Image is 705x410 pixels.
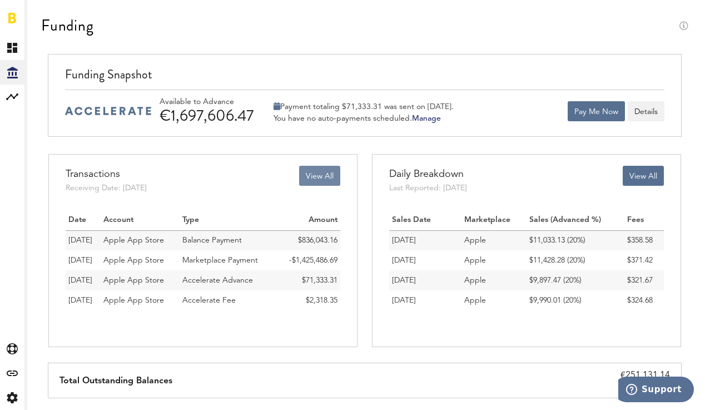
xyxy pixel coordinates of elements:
div: Funding [41,17,94,34]
td: Balance Payment [180,230,276,250]
span: Apple App Store [103,276,164,284]
th: Marketplace [461,210,527,230]
th: Amount [276,210,341,230]
button: Details [628,101,664,121]
th: Date [66,210,101,230]
span: $836,043.16 [298,236,337,244]
td: Apple [461,270,527,290]
span: [DATE] [68,256,92,264]
div: Receiving Date: [DATE] [66,182,147,194]
iframe: Opens a widget where you can find more information [618,377,694,404]
td: [DATE] [389,270,461,290]
td: $2,318.35 [276,290,341,310]
th: Type [180,210,276,230]
td: $11,033.13 (20%) [527,230,624,250]
td: Apple App Store [101,230,180,250]
td: [DATE] [389,250,461,270]
div: Braavo Card [27,109,38,129]
span: Balance Payment [182,236,242,244]
td: Apple [461,290,527,310]
span: Funding [33,12,41,36]
td: $11,428.28 (20%) [527,250,624,270]
th: Sales (Advanced %) [527,210,624,230]
span: Apple App Store [103,236,164,244]
td: $9,897.47 (20%) [527,270,624,290]
span: Marketplace Payment [182,256,258,264]
th: Fees [624,210,664,230]
span: $71,333.31 [302,276,337,284]
td: $358.58 [624,230,664,250]
span: [DATE] [68,236,92,244]
div: Transactions [66,166,147,182]
div: €251,131.14 [620,369,670,382]
a: Daily Advance History [27,85,38,109]
td: Apple [461,230,527,250]
div: €1,697,606.47 [160,107,265,125]
td: [DATE] [389,290,461,310]
td: Accelerate Fee [180,290,276,310]
th: Account [101,210,180,230]
img: accelerate-medium-blue-logo.svg [65,107,151,115]
span: [DATE] [68,276,92,284]
div: Total Outstanding Balances [59,363,172,398]
td: $371.42 [624,250,664,270]
td: 29.07.25 [66,270,101,290]
td: Accelerate Advance [180,270,276,290]
th: Sales Date [389,210,461,230]
td: Apple App Store [101,290,180,310]
div: You have no auto-payments scheduled. [274,113,454,124]
span: Accelerate Advance [182,276,253,284]
span: -$1,425,486.69 [289,256,337,264]
td: Apple App Store [101,270,180,290]
button: View All [623,166,664,186]
div: Available to Advance [160,97,265,107]
td: $71,333.31 [276,270,341,290]
div: Funding Snapshot [65,66,665,90]
div: Payment totaling $71,333.31 was sent on [DATE]. [274,102,454,112]
td: Marketplace Payment [180,250,276,270]
a: Transactions [27,60,38,85]
a: Manage [412,115,441,122]
div: Daily Breakdown [389,166,467,182]
td: Apple App Store [101,250,180,270]
td: -$1,425,486.69 [276,250,341,270]
td: $9,990.01 (20%) [527,290,624,310]
span: [DATE] [68,297,92,304]
div: Last Reported: [DATE] [389,182,467,194]
span: Apple App Store [103,297,164,304]
td: 31.07.25 [66,250,101,270]
td: $324.68 [624,290,664,310]
td: 29.07.25 [66,290,101,310]
span: Accelerate Fee [182,297,236,304]
td: Apple [461,250,527,270]
td: $836,043.16 [276,230,341,250]
td: $321.67 [624,270,664,290]
a: Overview [27,36,38,60]
td: 01.08.25 [66,230,101,250]
button: View All [299,166,340,186]
span: Apple App Store [103,256,164,264]
button: Pay Me Now [568,101,625,121]
td: [DATE] [389,230,461,250]
span: $2,318.35 [306,297,337,304]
